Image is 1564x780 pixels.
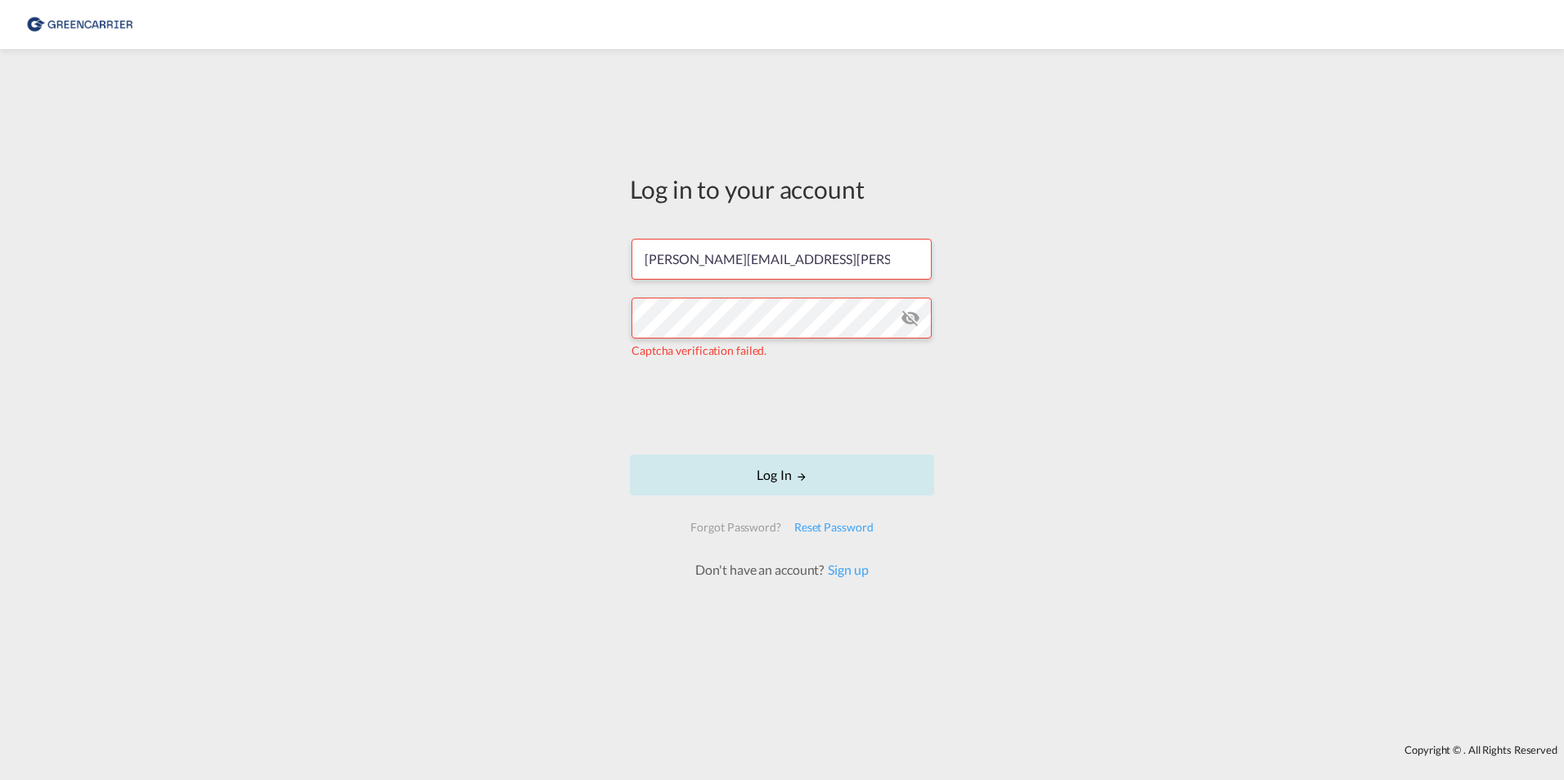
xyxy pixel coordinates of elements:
img: 8cf206808afe11efa76fcd1e3d746489.png [25,7,135,43]
div: Forgot Password? [684,513,787,542]
div: Don't have an account? [677,561,886,579]
iframe: reCAPTCHA [658,374,906,438]
a: Sign up [824,562,868,577]
div: Reset Password [788,513,880,542]
md-icon: icon-eye-off [901,308,920,328]
button: LOGIN [630,455,934,495]
div: Log in to your account [630,172,934,206]
input: Enter email/phone number [631,239,932,280]
span: Captcha verification failed. [631,343,766,357]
